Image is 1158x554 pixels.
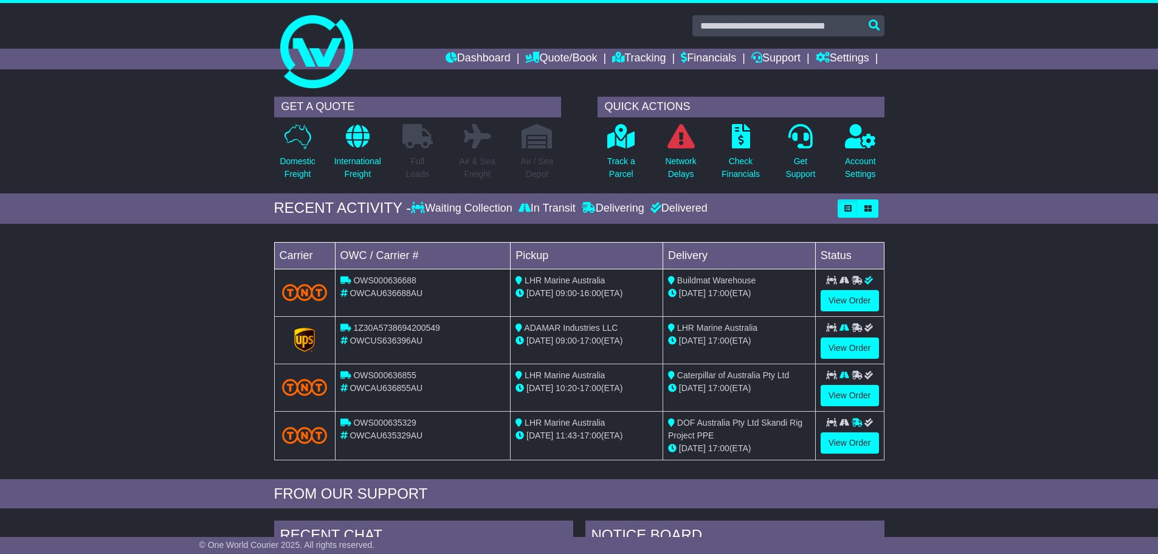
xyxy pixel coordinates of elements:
[199,540,375,550] span: © One World Courier 2025. All rights reserved.
[526,383,553,393] span: [DATE]
[751,49,801,69] a: Support
[335,242,511,269] td: OWC / Carrier #
[525,275,605,285] span: LHR Marine Australia
[525,418,605,428] span: LHR Marine Australia
[663,242,815,269] td: Delivery
[524,323,618,333] span: ADAMAR Industries LLC
[679,383,706,393] span: [DATE]
[556,431,577,440] span: 11:43
[677,370,789,380] span: Caterpillar of Australia Pty Ltd
[282,284,328,300] img: TNT_Domestic.png
[821,338,879,359] a: View Order
[607,155,635,181] p: Track a Parcel
[521,155,554,181] p: Air / Sea Depot
[708,383,729,393] span: 17:00
[274,97,561,117] div: GET A QUOTE
[580,431,601,440] span: 17:00
[821,290,879,311] a: View Order
[446,49,511,69] a: Dashboard
[708,336,729,345] span: 17:00
[598,97,884,117] div: QUICK ACTIONS
[664,123,697,187] a: NetworkDelays
[580,288,601,298] span: 16:00
[525,370,605,380] span: LHR Marine Australia
[580,336,601,345] span: 17:00
[556,383,577,393] span: 10:20
[274,199,412,217] div: RECENT ACTIVITY -
[845,155,876,181] p: Account Settings
[821,432,879,454] a: View Order
[681,49,736,69] a: Financials
[821,385,879,406] a: View Order
[282,427,328,443] img: TNT_Domestic.png
[585,521,884,553] div: NOTICE BOARD
[607,123,636,187] a: Track aParcel
[526,336,553,345] span: [DATE]
[556,288,577,298] span: 09:00
[350,336,422,345] span: OWCUS636396AU
[411,202,515,215] div: Waiting Collection
[274,521,573,553] div: RECENT CHAT
[815,242,884,269] td: Status
[556,336,577,345] span: 09:00
[353,370,416,380] span: OWS000636855
[708,288,729,298] span: 17:00
[668,442,810,455] div: (ETA)
[668,287,810,300] div: (ETA)
[515,202,579,215] div: In Transit
[353,323,439,333] span: 1Z30A5738694200549
[679,288,706,298] span: [DATE]
[785,155,815,181] p: Get Support
[816,49,869,69] a: Settings
[350,431,422,440] span: OWCAU635329AU
[515,287,658,300] div: - (ETA)
[612,49,666,69] a: Tracking
[665,155,696,181] p: Network Delays
[350,288,422,298] span: OWCAU636688AU
[785,123,816,187] a: GetSupport
[647,202,708,215] div: Delivered
[279,123,315,187] a: DomesticFreight
[722,155,760,181] p: Check Financials
[282,379,328,395] img: TNT_Domestic.png
[668,382,810,395] div: (ETA)
[677,323,757,333] span: LHR Marine Australia
[515,429,658,442] div: - (ETA)
[294,328,315,352] img: GetCarrierServiceLogo
[525,49,597,69] a: Quote/Book
[515,382,658,395] div: - (ETA)
[353,275,416,285] span: OWS000636688
[721,123,760,187] a: CheckFinancials
[334,155,381,181] p: International Freight
[679,443,706,453] span: [DATE]
[526,288,553,298] span: [DATE]
[526,431,553,440] span: [DATE]
[677,275,756,285] span: Buildmat Warehouse
[844,123,877,187] a: AccountSettings
[668,418,802,440] span: DOF Australia Pty Ltd Skandi Rig Project PPE
[515,334,658,347] div: - (ETA)
[580,383,601,393] span: 17:00
[353,418,416,428] span: OWS000635329
[280,155,315,181] p: Domestic Freight
[668,334,810,347] div: (ETA)
[511,242,663,269] td: Pickup
[274,242,335,269] td: Carrier
[274,485,884,503] div: FROM OUR SUPPORT
[579,202,647,215] div: Delivering
[708,443,729,453] span: 17:00
[460,155,495,181] p: Air & Sea Freight
[402,155,433,181] p: Full Loads
[350,383,422,393] span: OWCAU636855AU
[334,123,382,187] a: InternationalFreight
[679,336,706,345] span: [DATE]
